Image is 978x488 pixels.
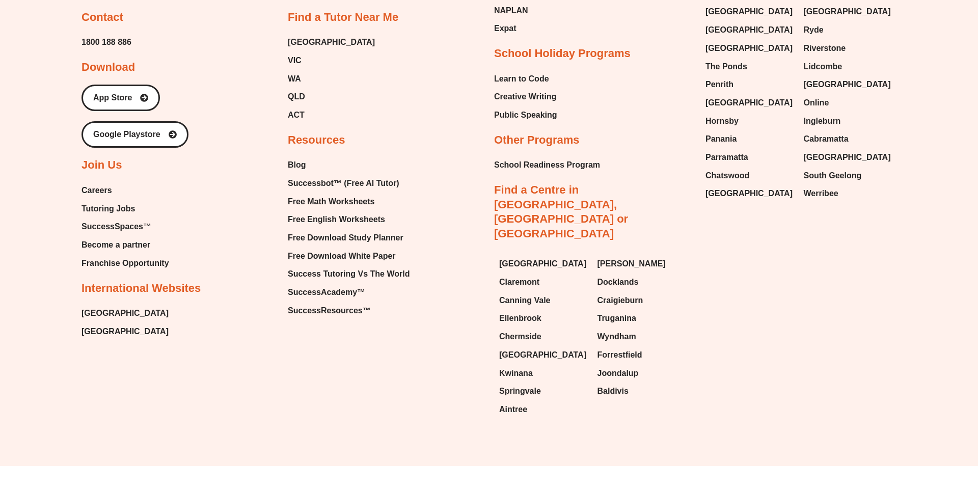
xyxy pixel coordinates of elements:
[288,53,375,68] a: VIC
[705,186,793,201] span: [GEOGRAPHIC_DATA]
[494,183,628,240] a: Find a Centre in [GEOGRAPHIC_DATA], [GEOGRAPHIC_DATA] or [GEOGRAPHIC_DATA]
[494,133,580,148] h2: Other Programs
[499,275,539,290] span: Claremont
[804,186,838,201] span: Werribee
[81,237,169,253] a: Become a partner
[705,95,794,111] a: [GEOGRAPHIC_DATA]
[494,46,631,61] h2: School Holiday Programs
[288,133,345,148] h2: Resources
[597,347,686,363] a: Forrestfield
[597,275,686,290] a: Docklands
[804,95,892,111] a: Online
[494,71,557,87] a: Learn to Code
[705,22,793,38] span: [GEOGRAPHIC_DATA]
[597,275,639,290] span: Docklands
[494,3,543,18] a: NAPLAN
[804,150,892,165] a: [GEOGRAPHIC_DATA]
[499,366,587,381] a: Kwinana
[81,183,169,198] a: Careers
[804,41,892,56] a: Riverstone
[288,53,302,68] span: VIC
[705,131,794,147] a: Panania
[804,77,891,92] span: [GEOGRAPHIC_DATA]
[499,402,527,417] span: Aintree
[705,77,733,92] span: Penrith
[804,131,849,147] span: Cabramatta
[705,77,794,92] a: Penrith
[804,77,892,92] a: [GEOGRAPHIC_DATA]
[81,237,150,253] span: Become a partner
[705,150,748,165] span: Parramatta
[804,150,891,165] span: [GEOGRAPHIC_DATA]
[288,249,396,264] span: Free Download White Paper
[804,114,892,129] a: Ingleburn
[597,256,666,272] span: [PERSON_NAME]
[804,186,892,201] a: Werribee
[81,256,169,271] a: Franchise Opportunity
[288,303,371,318] span: SuccessResources™
[288,157,306,173] span: Blog
[499,293,587,308] a: Canning Vale
[494,157,600,173] span: School Readiness Program
[288,230,410,246] a: Free Download Study Planner
[499,311,541,326] span: Ellenbrook
[705,41,794,56] a: [GEOGRAPHIC_DATA]
[81,121,188,148] a: Google Playstore
[288,249,410,264] a: Free Download White Paper
[499,402,587,417] a: Aintree
[597,384,686,399] a: Baldivis
[288,10,398,25] h2: Find a Tutor Near Me
[804,22,824,38] span: Ryde
[705,59,747,74] span: The Ponds
[499,384,541,399] span: Springvale
[804,114,841,129] span: Ingleburn
[288,194,374,209] span: Free Math Worksheets
[288,176,410,191] a: Successbot™ (Free AI Tutor)
[597,293,643,308] span: Craigieburn
[288,230,403,246] span: Free Download Study Planner
[705,131,737,147] span: Panania
[804,4,891,19] span: [GEOGRAPHIC_DATA]
[288,303,410,318] a: SuccessResources™
[81,35,131,50] span: 1800 188 886
[81,60,135,75] h2: Download
[499,366,533,381] span: Kwinana
[288,89,305,104] span: QLD
[804,59,892,74] a: Lidcombe
[499,329,541,344] span: Chermside
[81,158,122,173] h2: Join Us
[81,201,169,216] a: Tutoring Jobs
[499,347,586,363] span: [GEOGRAPHIC_DATA]
[705,22,794,38] a: [GEOGRAPHIC_DATA]
[81,306,169,321] a: [GEOGRAPHIC_DATA]
[499,256,586,272] span: [GEOGRAPHIC_DATA]
[288,212,410,227] a: Free English Worksheets
[494,107,557,123] a: Public Speaking
[705,186,794,201] a: [GEOGRAPHIC_DATA]
[81,324,169,339] a: [GEOGRAPHIC_DATA]
[494,21,543,36] a: Expat
[499,384,587,399] a: Springvale
[494,3,528,18] span: NAPLAN
[804,95,829,111] span: Online
[705,4,794,19] a: [GEOGRAPHIC_DATA]
[81,201,135,216] span: Tutoring Jobs
[499,293,550,308] span: Canning Vale
[804,59,843,74] span: Lidcombe
[288,266,410,282] span: Success Tutoring Vs The World
[288,212,385,227] span: Free English Worksheets
[499,256,587,272] a: [GEOGRAPHIC_DATA]
[93,130,160,139] span: Google Playstore
[81,85,160,111] a: App Store
[597,384,629,399] span: Baldivis
[705,168,794,183] a: Chatswood
[494,21,517,36] span: Expat
[288,157,410,173] a: Blog
[288,35,375,50] a: [GEOGRAPHIC_DATA]
[81,219,169,234] a: SuccessSpaces™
